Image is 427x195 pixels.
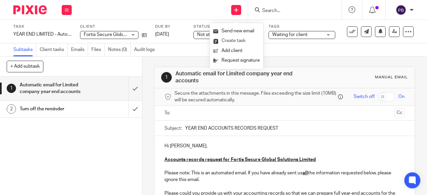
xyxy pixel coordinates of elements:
[164,170,405,183] p: Please note: This is an automated email. If you have already sent us the information requested be...
[161,72,172,83] div: 1
[213,26,260,36] a: Send new email
[164,143,405,149] p: Hi [PERSON_NAME],
[20,104,88,114] h1: Turn off the reminder
[13,24,72,29] label: Task
[84,32,163,37] span: Fortis Secure Global Solutions Limited
[134,43,158,56] a: Audit logs
[193,24,260,29] label: Status
[354,93,375,100] span: Switch off
[398,93,405,100] span: On
[155,24,185,29] label: Due by
[91,43,105,56] a: Files
[164,157,316,162] u: Accounts records request for Fortis Secure Global Solutions Limited
[13,31,72,38] div: YEAR END LIMITED - Auto reminder - Year end limited company accounts
[272,32,308,37] span: Waiting for client
[155,32,169,37] span: [DATE]
[213,46,260,56] a: Add client
[13,43,36,56] a: Subtasks
[395,108,405,118] button: Cc
[262,8,322,14] input: Search
[108,43,131,56] a: Notes (0)
[213,56,260,65] a: Request signature
[396,5,406,15] img: svg%3E
[174,90,336,104] span: Secure the attachments in this message. Files exceeding the size limit (10MB) will be secured aut...
[13,5,47,14] img: Pixie
[213,36,260,46] a: Create task
[164,125,182,132] label: Subject:
[175,70,299,85] h1: Automatic email for Limited company year end accounts
[40,43,68,56] a: Client tasks
[7,61,43,72] button: + Add subtask
[303,171,308,175] u: all
[164,110,172,116] label: To:
[375,75,408,80] div: Manual email
[20,80,88,97] h1: Automatic email for Limited company year end accounts
[269,24,335,29] label: Tags
[7,84,16,93] div: 1
[7,104,16,114] div: 2
[197,32,221,37] span: Not started
[80,24,147,29] label: Client
[71,43,88,56] a: Emails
